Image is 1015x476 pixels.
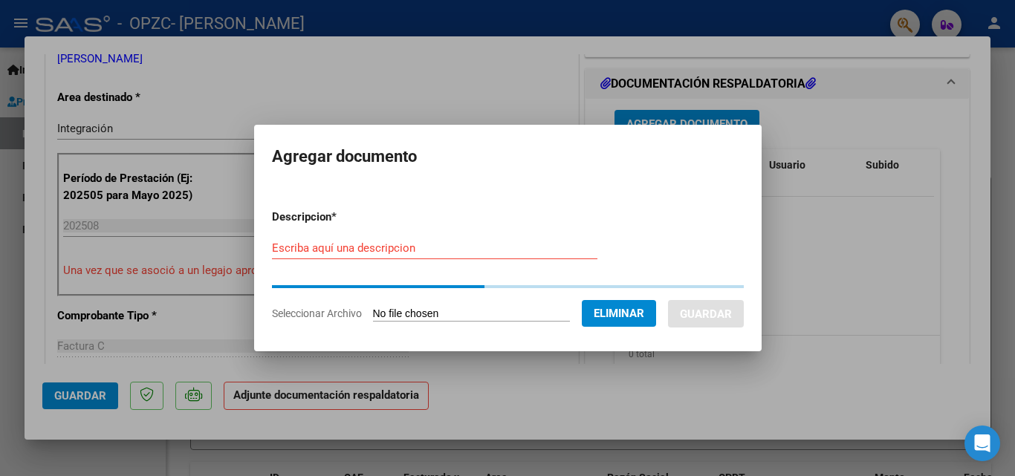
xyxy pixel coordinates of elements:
[272,143,744,171] h2: Agregar documento
[272,307,362,319] span: Seleccionar Archivo
[964,426,1000,461] div: Open Intercom Messenger
[582,300,656,327] button: Eliminar
[272,209,414,226] p: Descripcion
[594,307,644,320] span: Eliminar
[680,307,732,321] span: Guardar
[668,300,744,327] button: Guardar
